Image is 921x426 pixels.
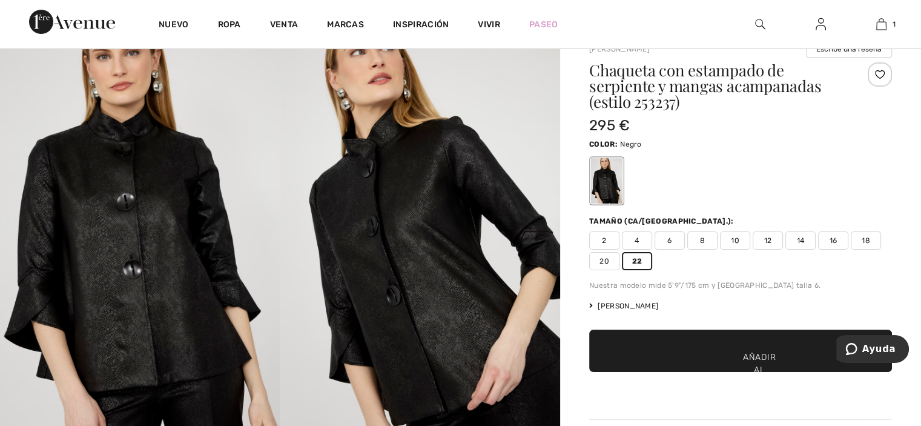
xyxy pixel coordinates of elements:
a: Vivir [478,18,500,31]
a: [PERSON_NAME] [589,45,650,53]
font: Venta [270,19,299,30]
a: Iniciar sesión [806,17,836,32]
font: 20 [599,257,609,265]
img: buscar en el sitio web [755,17,765,32]
a: Venta [270,19,299,32]
font: Chaqueta con estampado de serpiente y mangas acampanadas (estilo 253237) [589,59,821,112]
img: Mi bolso [876,17,886,32]
font: Escribe una reseña [816,45,882,53]
font: 6 [667,236,672,245]
font: 16 [830,236,837,245]
button: Escribe una reseña [806,41,892,58]
font: 12 [764,236,772,245]
font: 295 € [589,117,630,134]
img: Mi información [816,17,826,32]
font: 4 [635,236,639,245]
font: Vivir [478,19,500,30]
font: Color: [589,140,618,148]
font: 2 [602,236,606,245]
a: Paseo [529,18,558,31]
a: Nuevo [159,19,189,32]
a: Marcas [327,19,364,32]
font: 10 [731,236,739,245]
a: Ropa [218,19,241,32]
div: Negro [591,158,622,204]
iframe: Abre un widget donde puedes encontrar más información. [836,335,909,365]
font: Tamaño (CA/[GEOGRAPHIC_DATA].): [589,217,733,225]
font: Negro [620,140,642,148]
font: 22 [632,257,642,265]
font: 8 [700,236,705,245]
font: 14 [797,236,805,245]
font: Paseo [529,19,558,30]
font: Añadir al carrito [741,351,778,389]
font: 18 [862,236,870,245]
a: 1 [851,17,911,32]
font: Inspiración [393,19,449,30]
font: [PERSON_NAME] [598,302,658,310]
font: Nuestra modelo mide 5'9"/175 cm y [GEOGRAPHIC_DATA] talla 6. [589,281,820,290]
img: Avenida 1ère [29,10,115,34]
font: Nuevo [159,19,189,30]
font: 1 [893,20,896,28]
font: Marcas [327,19,364,30]
font: Ropa [218,19,241,30]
